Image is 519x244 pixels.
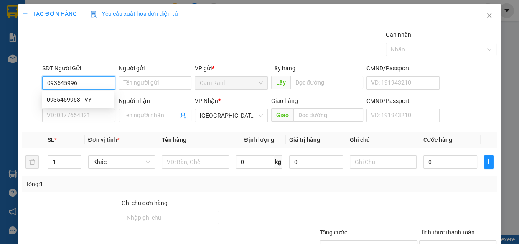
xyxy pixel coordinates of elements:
[200,109,263,122] span: Sài Gòn
[346,132,420,148] th: Ghi chú
[423,136,452,143] span: Cước hàng
[271,76,290,89] span: Lấy
[366,64,440,73] div: CMND/Passport
[42,93,114,106] div: 0935459963 - VY
[289,155,343,169] input: 0
[290,76,363,89] input: Dọc đường
[195,64,268,73] div: VP gửi
[93,156,150,168] span: Khác
[271,98,298,104] span: Giao hàng
[119,96,192,105] div: Người nhận
[90,10,178,17] span: Yêu cầu xuất hóa đơn điện tử
[293,108,363,122] input: Dọc đường
[484,155,494,169] button: plus
[119,64,192,73] div: Người gửi
[25,155,39,169] button: delete
[244,136,274,143] span: Định lượng
[48,136,54,143] span: SL
[25,180,201,189] div: Tổng: 1
[200,77,263,89] span: Cam Ranh
[484,159,493,165] span: plus
[271,65,295,72] span: Lấy hàng
[478,4,501,28] button: Close
[350,155,417,169] input: Ghi Chú
[90,11,97,18] img: icon
[42,64,115,73] div: SĐT Người Gửi
[320,229,347,236] span: Tổng cước
[122,211,219,224] input: Ghi chú đơn hàng
[366,96,440,105] div: CMND/Passport
[122,200,168,206] label: Ghi chú đơn hàng
[486,12,493,19] span: close
[274,155,282,169] span: kg
[22,11,28,17] span: plus
[162,155,229,169] input: VD: Bàn, Ghế
[195,98,218,104] span: VP Nhận
[271,108,293,122] span: Giao
[162,136,186,143] span: Tên hàng
[88,136,120,143] span: Đơn vị tính
[22,10,76,17] span: TẠO ĐƠN HÀNG
[47,95,109,104] div: 0935459963 - VY
[289,136,320,143] span: Giá trị hàng
[386,31,411,38] label: Gán nhãn
[180,112,186,119] span: user-add
[419,229,475,236] label: Hình thức thanh toán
